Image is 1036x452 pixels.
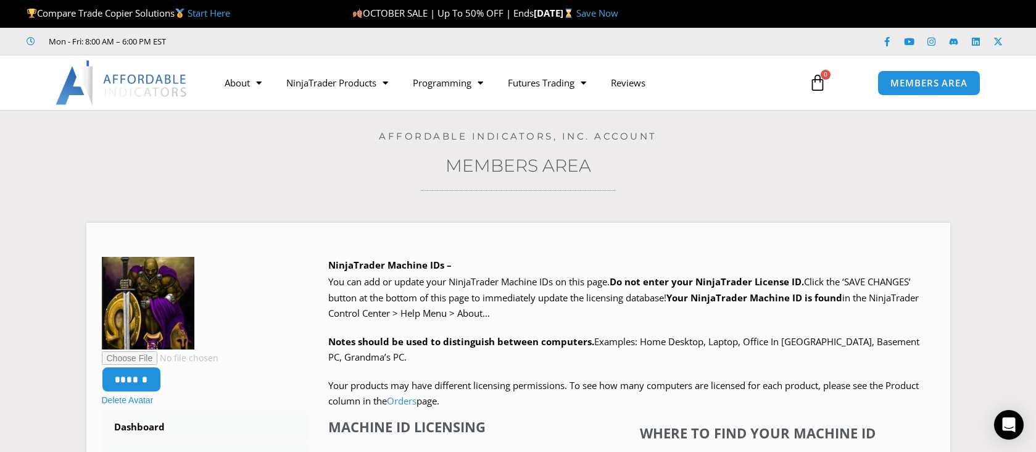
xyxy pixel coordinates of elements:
span: Compare Trade Copier Solutions [27,7,230,19]
strong: [DATE] [534,7,576,19]
span: Mon - Fri: 8:00 AM – 6:00 PM EST [46,34,166,49]
a: Futures Trading [495,69,599,97]
img: 🍂 [353,9,362,18]
h4: Where to find your Machine ID [588,425,927,441]
span: OCTOBER SALE | Up To 50% OFF | Ends [352,7,534,19]
a: MEMBERS AREA [877,70,980,96]
a: About [212,69,274,97]
b: Do not enter your NinjaTrader License ID. [610,275,804,288]
iframe: Customer reviews powered by Trustpilot [183,35,368,48]
a: Dashboard [102,411,310,443]
a: Members Area [445,155,591,176]
b: NinjaTrader Machine IDs – [328,259,452,271]
img: LogoAI | Affordable Indicators – NinjaTrader [56,61,188,105]
a: NinjaTrader Products [274,69,400,97]
a: Orders [387,395,416,407]
div: Open Intercom Messenger [994,410,1024,440]
img: 🏆 [27,9,36,18]
span: Click the ‘SAVE CHANGES’ button at the bottom of this page to immediately update the licensing da... [328,275,919,319]
a: Affordable Indicators, Inc. Account [379,130,657,142]
a: Save Now [576,7,618,19]
a: Delete Avatar [102,395,154,405]
img: 🥇 [175,9,184,18]
span: 0 [821,70,831,80]
a: 0 [790,65,845,101]
span: MEMBERS AREA [890,78,968,88]
h4: Machine ID Licensing [328,419,573,435]
span: You can add or update your NinjaTrader Machine IDs on this page. [328,275,610,288]
img: 2_Omega%20Warrior-150x150.jpg [102,257,194,349]
span: Your products may have different licensing permissions. To see how many computers are licensed fo... [328,379,919,408]
a: Reviews [599,69,658,97]
a: Programming [400,69,495,97]
img: ⌛ [564,9,573,18]
strong: Your NinjaTrader Machine ID is found [666,291,842,304]
span: Examples: Home Desktop, Laptop, Office In [GEOGRAPHIC_DATA], Basement PC, Grandma’s PC. [328,335,919,364]
strong: Notes should be used to distinguish between computers. [328,335,594,348]
a: Start Here [188,7,230,19]
nav: Menu [212,69,795,97]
